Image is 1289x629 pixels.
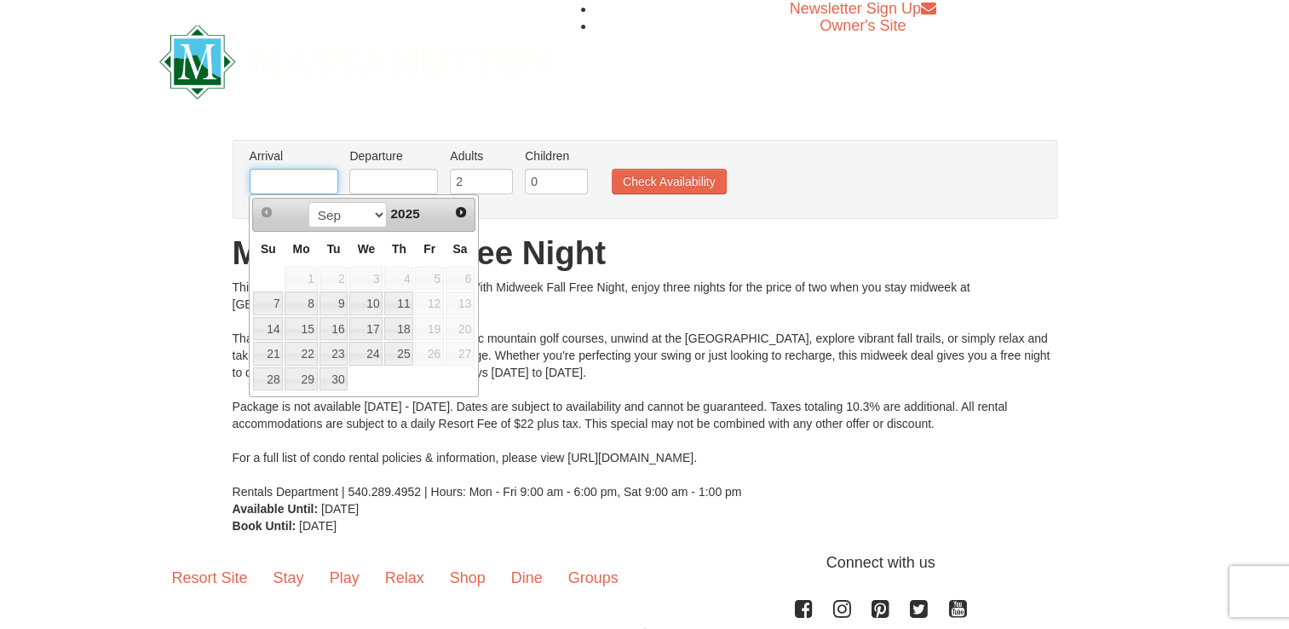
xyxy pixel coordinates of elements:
[348,316,383,342] td: available
[383,291,414,316] td: available
[319,291,349,316] td: available
[384,342,413,366] a: 25
[284,266,318,291] td: unAvailable
[349,267,383,291] span: 3
[285,342,317,366] a: 22
[284,366,318,392] td: available
[233,502,319,516] strong: Available Until:
[321,502,359,516] span: [DATE]
[293,242,310,256] span: Monday
[319,316,349,342] td: available
[445,266,475,291] td: unAvailable
[253,317,283,341] a: 14
[253,291,283,315] a: 7
[454,205,468,219] span: Next
[349,291,383,315] a: 10
[383,316,414,342] td: available
[233,279,1057,500] div: This fall, stretch your stay—not your budget! With Midweek Fall Free Night, enjoy three nights fo...
[284,316,318,342] td: available
[384,317,413,341] a: 18
[525,147,588,164] label: Children
[252,291,284,316] td: available
[285,367,317,391] a: 29
[255,200,279,224] a: Prev
[319,367,348,391] a: 30
[349,147,438,164] label: Departure
[555,551,631,604] a: Groups
[319,366,349,392] td: available
[299,519,337,533] span: [DATE]
[414,266,445,291] td: unAvailable
[437,551,498,604] a: Shop
[453,242,468,256] span: Saturday
[319,317,348,341] a: 16
[252,341,284,366] td: available
[414,291,445,316] td: unAvailable
[450,147,513,164] label: Adults
[390,206,419,221] span: 2025
[261,242,276,256] span: Sunday
[159,39,550,79] a: Massanutten Resort
[349,317,383,341] a: 17
[285,291,317,315] a: 8
[445,341,475,366] td: unAvailable
[384,267,413,291] span: 4
[446,342,475,366] span: 27
[253,342,283,366] a: 21
[383,266,414,291] td: unAvailable
[446,291,475,315] span: 13
[415,291,444,315] span: 12
[498,551,555,604] a: Dine
[319,267,348,291] span: 2
[358,242,376,256] span: Wednesday
[415,342,444,366] span: 26
[253,367,283,391] a: 28
[414,341,445,366] td: unAvailable
[250,147,338,164] label: Arrival
[612,169,727,194] button: Check Availability
[233,236,1057,270] h1: Midweek Fall Free Night
[319,342,348,366] a: 23
[285,267,317,291] span: 1
[820,17,906,34] a: Owner's Site
[384,291,413,315] a: 11
[445,291,475,316] td: unAvailable
[415,267,444,291] span: 5
[445,316,475,342] td: unAvailable
[327,242,341,256] span: Tuesday
[319,341,349,366] td: available
[284,341,318,366] td: available
[319,266,349,291] td: unAvailable
[252,316,284,342] td: available
[252,366,284,392] td: available
[372,551,437,604] a: Relax
[348,291,383,316] td: available
[319,291,348,315] a: 9
[317,551,372,604] a: Play
[446,317,475,341] span: 20
[383,341,414,366] td: available
[446,267,475,291] span: 6
[414,316,445,342] td: unAvailable
[348,341,383,366] td: available
[449,200,473,224] a: Next
[349,342,383,366] a: 24
[159,551,1131,574] p: Connect with us
[415,317,444,341] span: 19
[284,291,318,316] td: available
[348,266,383,291] td: unAvailable
[423,242,435,256] span: Friday
[392,242,406,256] span: Thursday
[233,519,296,533] strong: Book Until:
[159,25,550,99] img: Massanutten Resort Logo
[261,551,317,604] a: Stay
[159,551,261,604] a: Resort Site
[260,205,273,219] span: Prev
[285,317,317,341] a: 15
